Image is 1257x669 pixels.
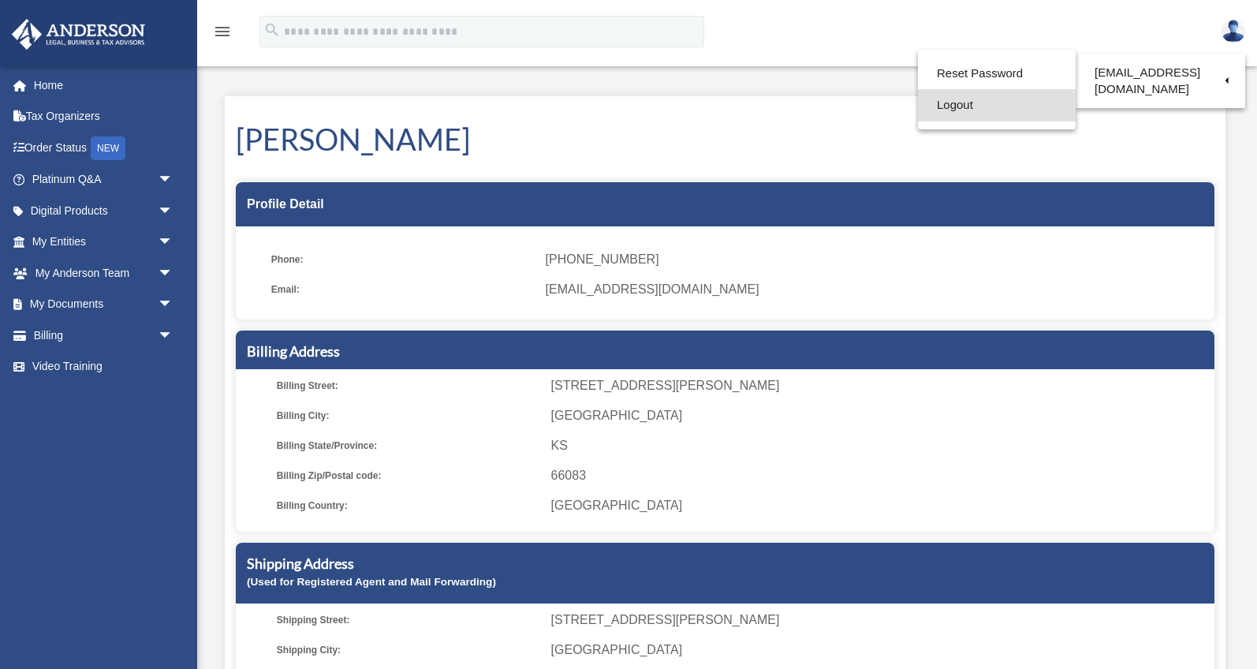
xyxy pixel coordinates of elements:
span: 66083 [551,465,1209,487]
a: [EMAIL_ADDRESS][DOMAIN_NAME] [1076,58,1245,104]
a: Platinum Q&Aarrow_drop_down [11,164,197,196]
span: arrow_drop_down [158,226,189,259]
span: Billing Country: [277,495,540,517]
span: Billing Street: [277,375,540,397]
span: arrow_drop_down [158,164,189,196]
a: My Documentsarrow_drop_down [11,289,197,320]
span: Billing City: [277,405,540,427]
span: Shipping Street: [277,609,540,631]
span: [PHONE_NUMBER] [546,249,1203,271]
div: NEW [91,136,125,160]
h5: Billing Address [247,342,1203,361]
a: Video Training [11,351,197,383]
i: menu [213,22,232,41]
span: Billing State/Province: [277,435,540,457]
span: [STREET_ADDRESS][PERSON_NAME] [551,609,1209,631]
i: search [263,21,281,39]
span: Email: [271,278,535,301]
span: [EMAIL_ADDRESS][DOMAIN_NAME] [546,278,1203,301]
a: Billingarrow_drop_down [11,320,197,351]
span: KS [551,435,1209,457]
a: Order StatusNEW [11,132,197,164]
a: Tax Organizers [11,101,197,133]
a: Reset Password [918,58,1076,90]
span: arrow_drop_down [158,320,189,352]
span: Shipping City: [277,639,540,661]
a: Logout [918,89,1076,121]
a: My Entitiesarrow_drop_down [11,226,197,258]
a: Digital Productsarrow_drop_down [11,195,197,226]
a: Home [11,69,197,101]
span: arrow_drop_down [158,195,189,227]
img: Anderson Advisors Platinum Portal [7,19,150,50]
h5: Shipping Address [247,554,1203,574]
span: Phone: [271,249,535,271]
a: My Anderson Teamarrow_drop_down [11,257,197,289]
a: menu [213,28,232,41]
img: User Pic [1222,20,1245,43]
h1: [PERSON_NAME] [236,118,1214,160]
div: Profile Detail [236,182,1214,226]
span: [GEOGRAPHIC_DATA] [551,405,1209,427]
span: Billing Zip/Postal code: [277,465,540,487]
small: (Used for Registered Agent and Mail Forwarding) [247,576,496,588]
span: arrow_drop_down [158,289,189,321]
span: [GEOGRAPHIC_DATA] [551,639,1209,661]
span: [STREET_ADDRESS][PERSON_NAME] [551,375,1209,397]
span: arrow_drop_down [158,257,189,290]
span: [GEOGRAPHIC_DATA] [551,495,1209,517]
